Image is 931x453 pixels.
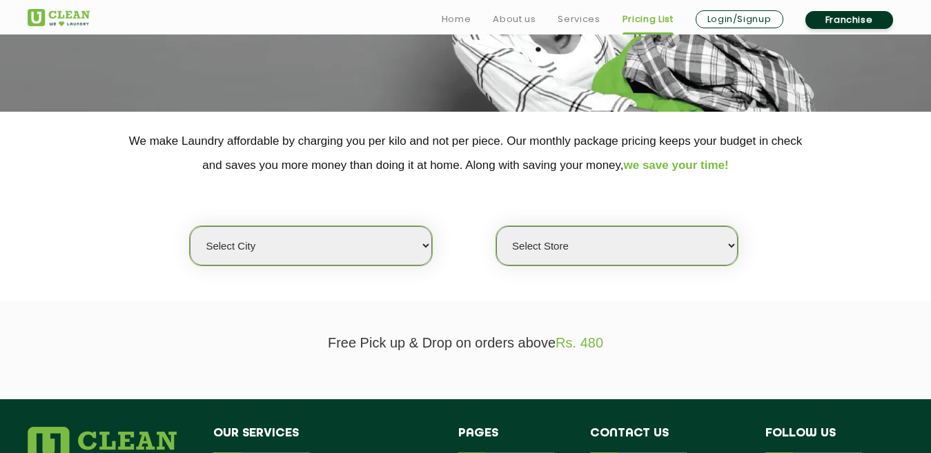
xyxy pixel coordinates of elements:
[696,10,783,28] a: Login/Signup
[624,159,729,172] span: we save your time!
[493,11,536,28] a: About us
[623,11,674,28] a: Pricing List
[28,335,904,351] p: Free Pick up & Drop on orders above
[590,427,745,453] h4: Contact us
[213,427,438,453] h4: Our Services
[765,427,887,453] h4: Follow us
[458,427,569,453] h4: Pages
[442,11,471,28] a: Home
[28,129,904,177] p: We make Laundry affordable by charging you per kilo and not per piece. Our monthly package pricin...
[558,11,600,28] a: Services
[28,9,90,26] img: UClean Laundry and Dry Cleaning
[556,335,603,350] span: Rs. 480
[805,11,893,29] a: Franchise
